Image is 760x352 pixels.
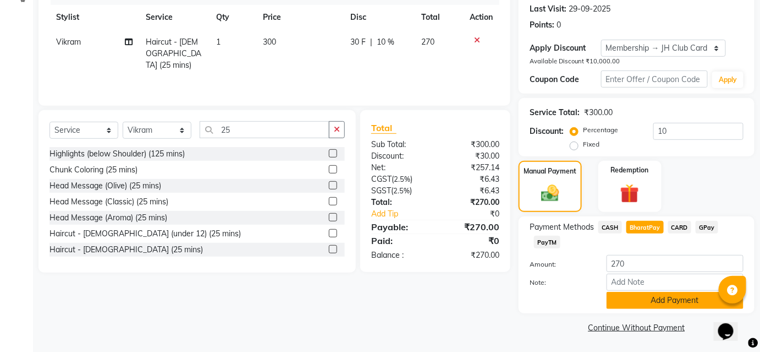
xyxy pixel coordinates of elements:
th: Service [139,5,210,30]
div: Balance : [363,250,436,261]
label: Fixed [583,139,599,149]
span: 10 % [377,36,394,48]
input: Search or Scan [200,121,329,138]
div: Highlights (below Shoulder) (125 mins) [49,148,185,160]
span: CASH [598,221,622,234]
div: Apply Discount [530,42,601,54]
div: ₹6.43 [435,185,508,197]
span: PayTM [534,236,560,248]
span: CARD [668,221,692,234]
img: _gift.svg [614,182,645,205]
div: Haircut - [DEMOGRAPHIC_DATA] (25 mins) [49,244,203,256]
span: 1 [216,37,221,47]
div: Head Message (Classic) (25 mins) [49,196,168,208]
span: 2.5% [394,175,410,183]
div: Points: [530,19,554,31]
input: Amount [607,255,744,272]
span: 300 [263,37,276,47]
div: ( ) [363,185,436,197]
span: GPay [696,221,718,234]
label: Percentage [583,125,618,135]
div: 29-09-2025 [569,3,610,15]
div: ₹30.00 [435,150,508,162]
div: Discount: [363,150,436,162]
label: Amount: [521,259,598,269]
span: CGST [371,174,392,184]
iframe: chat widget [714,308,749,341]
label: Manual Payment [524,166,576,176]
button: Add Payment [607,292,744,309]
div: Payable: [363,220,436,234]
th: Stylist [49,5,139,30]
span: 2.5% [393,186,410,195]
div: Haircut - [DEMOGRAPHIC_DATA] (under 12) (25 mins) [49,228,241,240]
div: Service Total: [530,107,580,118]
span: 30 F [350,36,366,48]
div: Sub Total: [363,139,436,150]
input: Add Note [607,274,744,291]
span: Total [371,122,396,134]
label: Note: [521,278,598,288]
th: Qty [210,5,256,30]
div: ₹257.14 [435,162,508,174]
span: Payment Methods [530,221,594,233]
div: Last Visit: [530,3,566,15]
div: Net: [363,162,436,174]
th: Disc [344,5,415,30]
div: 0 [557,19,561,31]
div: Coupon Code [530,74,601,85]
div: Head Message (Olive) (25 mins) [49,180,161,192]
div: Head Message (Aroma) (25 mins) [49,212,167,224]
a: Continue Without Payment [521,322,752,334]
th: Action [463,5,499,30]
div: ₹270.00 [435,250,508,261]
div: ₹300.00 [435,139,508,150]
img: _cash.svg [536,183,565,204]
button: Apply [712,72,744,88]
div: ( ) [363,174,436,185]
div: ₹0 [435,234,508,247]
div: Paid: [363,234,436,247]
input: Enter Offer / Coupon Code [601,71,708,88]
th: Total [415,5,463,30]
div: ₹300.00 [584,107,613,118]
span: Vikram [56,37,81,47]
span: SGST [371,186,391,196]
div: Discount: [530,126,564,137]
div: ₹0 [447,208,508,220]
a: Add Tip [363,208,447,220]
span: BharatPay [626,221,664,234]
div: Chunk Coloring (25 mins) [49,164,137,176]
th: Price [256,5,344,30]
label: Redemption [611,165,649,175]
div: Total: [363,197,436,208]
div: ₹270.00 [435,220,508,234]
span: Haircut - [DEMOGRAPHIC_DATA] (25 mins) [146,37,202,70]
span: | [370,36,372,48]
div: ₹270.00 [435,197,508,208]
span: 270 [421,37,434,47]
div: Available Discount ₹10,000.00 [530,57,744,66]
div: ₹6.43 [435,174,508,185]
